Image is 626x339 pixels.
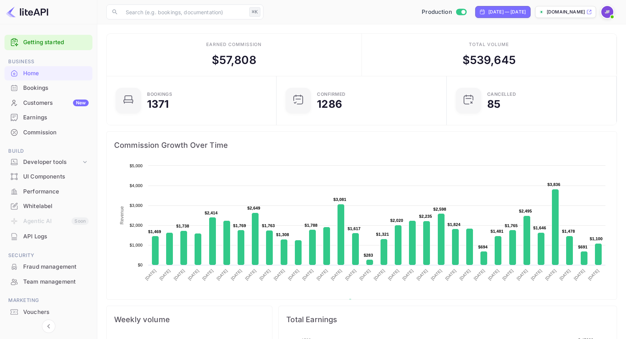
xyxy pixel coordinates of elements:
[147,99,169,109] div: 1371
[4,305,92,319] a: Vouchers
[23,172,89,181] div: UI Components
[487,99,500,109] div: 85
[287,268,300,281] text: [DATE]
[23,38,89,47] a: Getting started
[487,268,500,281] text: [DATE]
[159,268,171,281] text: [DATE]
[4,81,92,95] a: Bookings
[187,268,200,281] text: [DATE]
[590,236,603,241] text: $1,100
[419,8,469,16] div: Switch to Sandbox mode
[206,41,262,48] div: Earned commission
[4,184,92,198] a: Performance
[247,206,260,210] text: $2,649
[475,6,531,18] div: Click to change the date range period
[244,268,257,281] text: [DATE]
[4,199,92,214] div: Whitelabel
[121,4,246,19] input: Search (e.g. bookings, documentation)
[547,9,585,15] p: [DOMAIN_NAME]
[201,268,214,281] text: [DATE]
[401,268,414,281] text: [DATE]
[129,203,143,208] text: $3,000
[4,110,92,124] a: Earnings
[129,183,143,188] text: $4,000
[348,226,361,231] text: $1,617
[23,308,89,317] div: Vouchers
[376,232,389,236] text: $1,321
[316,268,329,281] text: [DATE]
[559,268,571,281] text: [DATE]
[487,92,516,97] div: CANCELLED
[478,245,488,249] text: $694
[276,232,289,237] text: $1,308
[259,268,271,281] text: [DATE]
[344,268,357,281] text: [DATE]
[317,92,346,97] div: Confirmed
[233,223,246,228] text: $1,769
[23,69,89,78] div: Home
[273,268,285,281] text: [DATE]
[4,275,92,288] a: Team management
[6,6,48,18] img: LiteAPI logo
[4,66,92,81] div: Home
[448,222,461,227] text: $1,824
[23,278,89,286] div: Team management
[23,113,89,122] div: Earnings
[562,229,575,233] text: $1,478
[4,66,92,80] a: Home
[533,226,546,230] text: $1,646
[4,96,92,110] div: CustomersNew
[430,268,443,281] text: [DATE]
[305,223,318,227] text: $1,788
[42,320,55,333] button: Collapse navigation
[4,147,92,155] span: Build
[317,99,342,109] div: 1286
[4,58,92,66] span: Business
[262,223,275,228] text: $1,763
[23,158,81,167] div: Developer tools
[114,314,265,326] span: Weekly volume
[422,8,452,16] span: Production
[355,299,374,304] text: Revenue
[544,268,557,281] text: [DATE]
[573,268,586,281] text: [DATE]
[129,164,143,168] text: $5,000
[519,209,532,213] text: $2,495
[4,125,92,140] div: Commission
[433,207,446,211] text: $2,598
[4,305,92,320] div: Vouchers
[4,229,92,243] a: API Logs
[4,35,92,50] div: Getting started
[4,296,92,305] span: Marketing
[4,110,92,125] div: Earnings
[144,268,157,281] text: [DATE]
[4,251,92,260] span: Security
[387,268,400,281] text: [DATE]
[23,263,89,271] div: Fraud management
[364,253,373,257] text: $283
[4,169,92,184] div: UI Components
[4,156,92,169] div: Developer tools
[4,169,92,183] a: UI Components
[4,229,92,244] div: API Logs
[416,268,428,281] text: [DATE]
[119,206,125,225] text: Revenue
[147,92,172,97] div: Bookings
[216,268,228,281] text: [DATE]
[129,223,143,227] text: $2,000
[491,229,504,233] text: $1,481
[373,268,385,281] text: [DATE]
[601,6,613,18] img: Jenny Frimer
[114,139,609,151] span: Commission Growth Over Time
[138,263,143,267] text: $0
[587,268,600,281] text: [DATE]
[4,184,92,199] div: Performance
[23,128,89,137] div: Commission
[462,52,516,68] div: $ 539,645
[148,229,161,234] text: $1,469
[4,260,92,274] div: Fraud management
[469,41,509,48] div: Total volume
[205,211,218,215] text: $2,414
[23,84,89,92] div: Bookings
